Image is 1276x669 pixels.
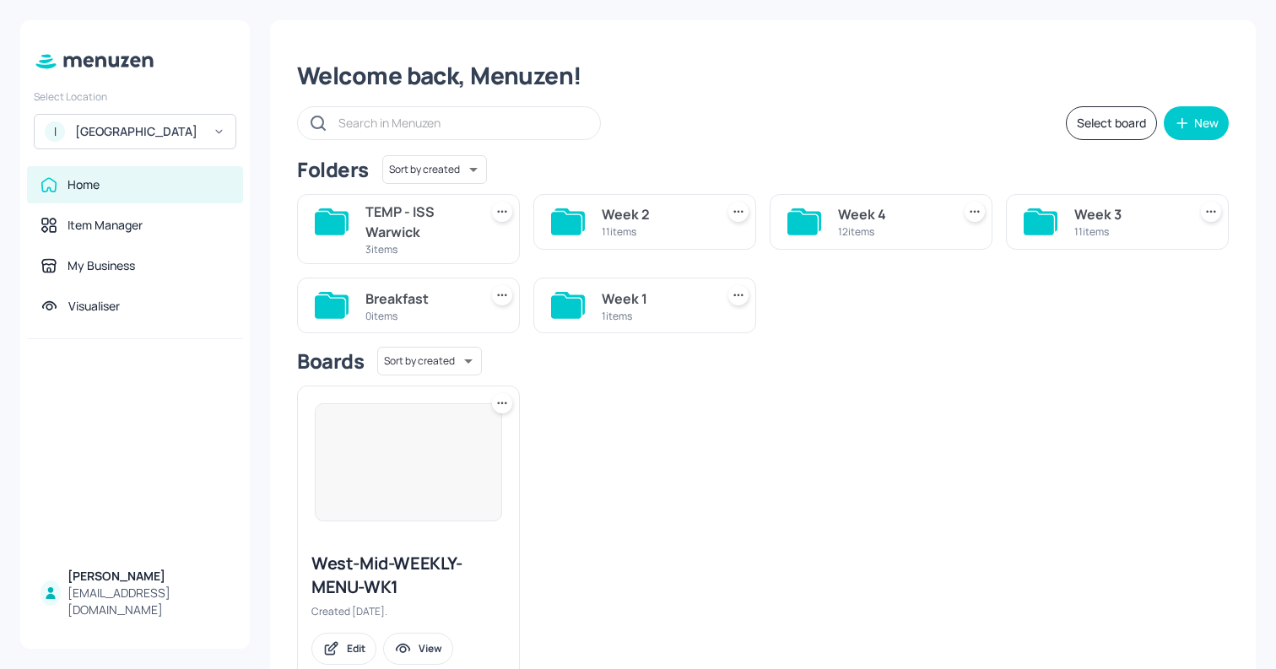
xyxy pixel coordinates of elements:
[45,121,65,142] div: I
[602,309,708,323] div: 1 items
[838,224,944,239] div: 12 items
[338,111,583,135] input: Search in Menuzen
[297,61,1229,91] div: Welcome back, Menuzen!
[347,641,365,656] div: Edit
[34,89,236,104] div: Select Location
[365,202,472,242] div: TEMP - ISS Warwick
[365,242,472,256] div: 3 items
[68,298,120,315] div: Visualiser
[602,224,708,239] div: 11 items
[1074,224,1181,239] div: 11 items
[1194,117,1219,129] div: New
[365,309,472,323] div: 0 items
[1164,106,1229,140] button: New
[68,257,135,274] div: My Business
[297,348,364,375] div: Boards
[419,641,442,656] div: View
[838,204,944,224] div: Week 4
[1074,204,1181,224] div: Week 3
[311,604,506,618] div: Created [DATE].
[365,289,472,309] div: Breakfast
[68,176,100,193] div: Home
[68,568,230,585] div: [PERSON_NAME]
[68,217,143,234] div: Item Manager
[75,123,203,140] div: [GEOGRAPHIC_DATA]
[68,585,230,618] div: [EMAIL_ADDRESS][DOMAIN_NAME]
[602,204,708,224] div: Week 2
[311,552,506,599] div: West-Mid-WEEKLY-MENU-WK1
[382,153,487,186] div: Sort by created
[1066,106,1157,140] button: Select board
[377,344,482,378] div: Sort by created
[297,156,369,183] div: Folders
[602,289,708,309] div: Week 1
